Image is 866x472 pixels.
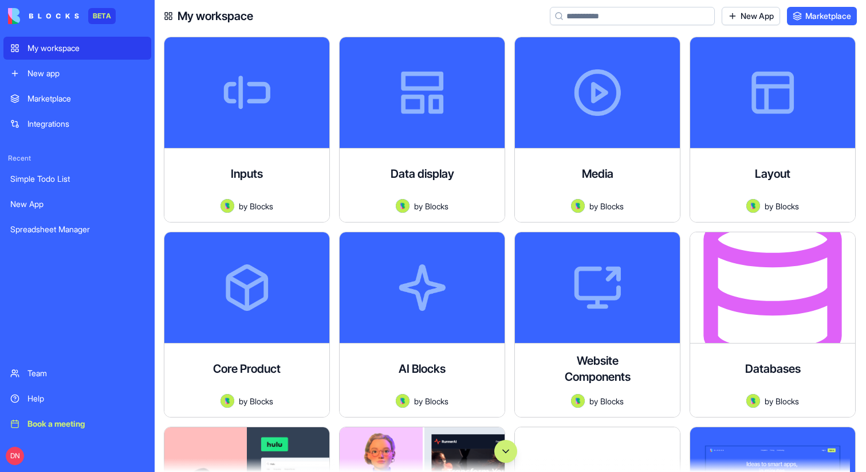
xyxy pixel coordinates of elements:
[3,387,151,410] a: Help
[10,224,144,235] div: Spreadsheet Manager
[3,218,151,241] a: Spreadsheet Manager
[3,112,151,135] a: Integrations
[787,7,857,25] a: Marketplace
[3,154,151,163] span: Recent
[514,232,680,418] a: Website ComponentsAvatarbyBlocks
[3,37,151,60] a: My workspace
[27,393,144,404] div: Help
[776,395,799,407] span: Blocks
[765,395,773,407] span: by
[3,167,151,190] a: Simple Todo List
[27,368,144,379] div: Team
[396,394,410,408] img: Avatar
[27,93,144,104] div: Marketplace
[3,193,151,216] a: New App
[396,199,410,213] img: Avatar
[231,166,263,182] h4: Inputs
[582,166,613,182] h4: Media
[221,394,234,408] img: Avatar
[239,395,247,407] span: by
[571,199,585,213] img: Avatar
[589,200,598,212] span: by
[27,42,144,54] div: My workspace
[250,200,273,212] span: Blocks
[10,198,144,210] div: New App
[3,87,151,110] a: Marketplace
[339,232,505,418] a: AI BlocksAvatarbyBlocks
[178,8,253,24] h4: My workspace
[552,353,643,385] h4: Website Components
[600,395,624,407] span: Blocks
[690,37,856,223] a: LayoutAvatarbyBlocks
[690,232,856,418] a: DatabasesAvatarbyBlocks
[414,395,423,407] span: by
[6,447,24,465] span: DN
[8,8,79,24] img: logo
[3,412,151,435] a: Book a meeting
[164,37,330,223] a: InputsAvatarbyBlocks
[239,200,247,212] span: by
[425,200,448,212] span: Blocks
[600,200,624,212] span: Blocks
[414,200,423,212] span: by
[746,394,760,408] img: Avatar
[765,200,773,212] span: by
[399,361,446,377] h4: AI Blocks
[746,199,760,213] img: Avatar
[27,418,144,430] div: Book a meeting
[722,7,780,25] a: New App
[589,395,598,407] span: by
[514,37,680,223] a: MediaAvatarbyBlocks
[339,37,505,223] a: Data displayAvatarbyBlocks
[494,440,517,463] button: Scroll to bottom
[27,68,144,79] div: New app
[571,394,585,408] img: Avatar
[745,361,801,377] h4: Databases
[776,200,799,212] span: Blocks
[213,361,281,377] h4: Core Product
[88,8,116,24] div: BETA
[10,173,144,185] div: Simple Todo List
[27,118,144,130] div: Integrations
[755,166,790,182] h4: Layout
[3,362,151,385] a: Team
[3,62,151,85] a: New app
[8,8,116,24] a: BETA
[425,395,448,407] span: Blocks
[391,166,454,182] h4: Data display
[221,199,234,213] img: Avatar
[164,232,330,418] a: Core ProductAvatarbyBlocks
[250,395,273,407] span: Blocks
